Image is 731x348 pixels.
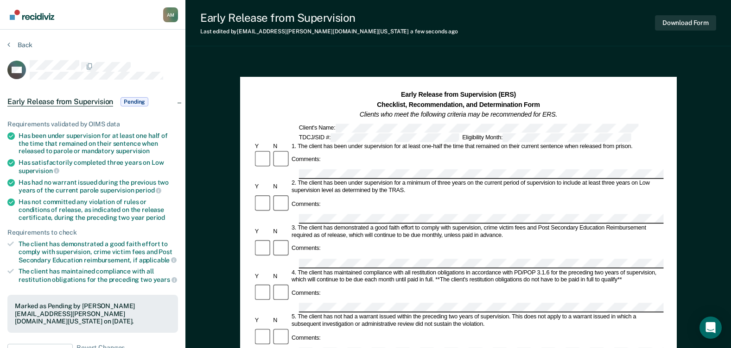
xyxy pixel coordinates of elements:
[290,334,322,342] div: Comments:
[377,101,540,108] strong: Checklist, Recommendation, and Determination Form
[19,267,178,283] div: The client has maintained compliance with all restitution obligations for the preceding two
[153,276,177,283] span: years
[163,7,178,22] div: A M
[253,317,272,324] div: Y
[290,224,664,239] div: 3. The client has demonstrated a good faith effort to comply with supervision, crime victim fees ...
[461,133,633,142] div: Eligibility Month:
[290,156,322,163] div: Comments:
[297,133,460,142] div: TDCJ/SID #:
[146,214,165,221] span: period
[655,15,716,31] button: Download Form
[7,41,32,49] button: Back
[19,240,178,264] div: The client has demonstrated a good faith effort to comply with supervision, crime victim fees and...
[253,273,272,280] div: Y
[7,97,113,106] span: Early Release from Supervision
[10,10,54,20] img: Recidiviz
[200,28,458,35] div: Last edited by [EMAIL_ADDRESS][PERSON_NAME][DOMAIN_NAME][US_STATE]
[272,143,290,150] div: N
[200,11,458,25] div: Early Release from Supervision
[290,313,664,328] div: 5. The client has not had a warrant issued within the preceding two years of supervision. This do...
[272,183,290,191] div: N
[19,179,178,194] div: Has had no warrant issued during the previous two years of the current parole supervision
[410,28,458,35] span: a few seconds ago
[290,290,322,297] div: Comments:
[116,147,150,155] span: supervision
[290,245,322,253] div: Comments:
[297,124,639,132] div: Client's Name:
[253,183,272,191] div: Y
[290,269,664,284] div: 4. The client has maintained compliance with all restitution obligations in accordance with PD/PO...
[7,229,178,236] div: Requirements to check
[290,180,664,195] div: 2. The client has been under supervision for a minimum of three years on the current period of su...
[272,317,290,324] div: N
[19,159,178,174] div: Has satisfactorily completed three years on Low
[19,167,59,174] span: supervision
[272,228,290,236] div: N
[121,97,148,106] span: Pending
[253,143,272,150] div: Y
[19,132,178,155] div: Has been under supervision for at least one half of the time that remained on their sentence when...
[19,198,178,221] div: Has not committed any violation of rules or conditions of release, as indicated on the release ce...
[7,120,178,128] div: Requirements validated by OIMS data
[253,228,272,236] div: Y
[15,302,171,325] div: Marked as Pending by [PERSON_NAME][EMAIL_ADDRESS][PERSON_NAME][DOMAIN_NAME][US_STATE] on [DATE].
[135,186,161,194] span: period
[163,7,178,22] button: Profile dropdown button
[290,143,664,150] div: 1. The client has been under supervision for at least one-half the time that remained on their cu...
[272,273,290,280] div: N
[359,111,557,118] em: Clients who meet the following criteria may be recommended for ERS.
[401,91,516,98] strong: Early Release from Supervision (ERS)
[699,317,722,339] div: Open Intercom Messenger
[139,256,177,264] span: applicable
[290,200,322,208] div: Comments:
